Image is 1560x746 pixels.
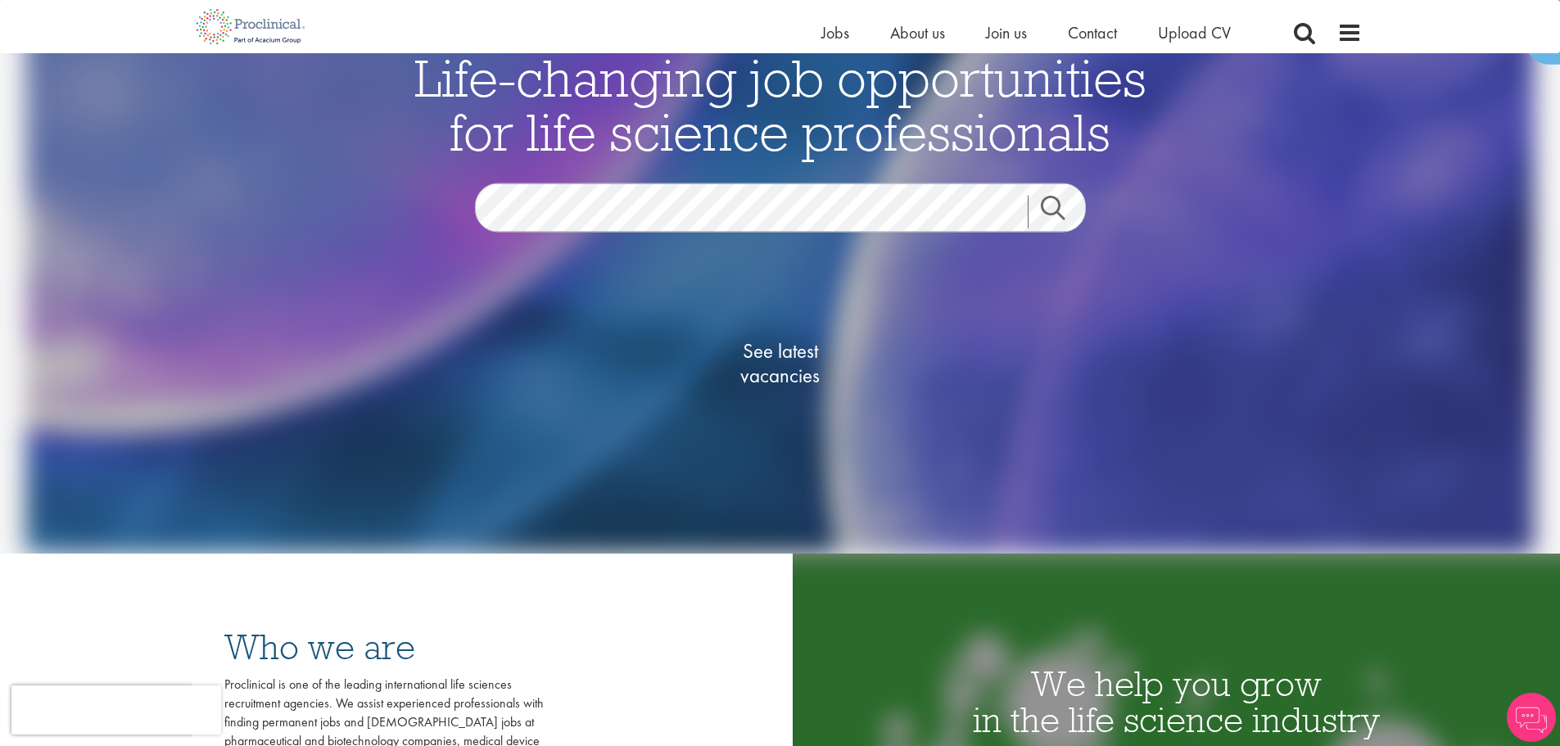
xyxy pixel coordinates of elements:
a: About us [890,22,945,43]
a: Join us [986,22,1027,43]
a: Contact [1068,22,1117,43]
a: See latestvacancies [699,274,862,454]
a: Upload CV [1158,22,1231,43]
a: Jobs [821,22,849,43]
h3: Who we are [224,629,544,665]
img: Chatbot [1507,693,1556,742]
iframe: reCAPTCHA [11,685,221,735]
span: Life-changing job opportunities for life science professionals [414,45,1146,165]
a: Job search submit button [1028,196,1098,228]
span: See latest vacancies [699,339,862,388]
